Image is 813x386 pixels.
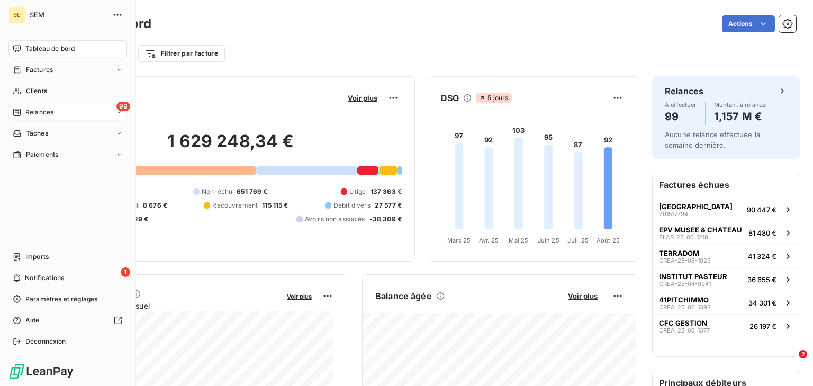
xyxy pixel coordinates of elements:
h6: Factures échues [653,172,800,198]
span: Débit divers [333,201,371,210]
button: EPV MUSEE & CHATEAUELAB-25-06-121881 480 € [653,221,800,244]
button: CFC GESTIONCREA-25-06-137726 197 € [653,314,800,337]
span: Relances [25,107,53,117]
span: CREA-25-05-1023 [659,257,711,264]
span: 27 577 € [375,201,402,210]
span: À effectuer [665,102,697,108]
tspan: Mai 25 [509,237,528,244]
a: Paramètres et réglages [8,291,127,308]
button: Actions [722,15,775,32]
tspan: Avr. 25 [479,237,499,244]
div: SE [8,6,25,23]
span: Voir plus [348,94,377,102]
a: Clients [8,83,127,100]
a: Tableau de bord [8,40,127,57]
span: INSTITUT PASTEUR [659,272,727,281]
a: Factures [8,61,127,78]
span: Avoirs non associés [305,214,365,224]
span: 651 769 € [237,187,267,196]
span: 5 jours [476,93,511,103]
span: CREA-25-06-1393 [659,304,711,310]
span: TERRADOM [659,249,699,257]
span: 115 115 € [262,201,288,210]
button: Voir plus [345,93,381,103]
span: Factures [26,65,53,75]
button: Voir plus [565,291,601,301]
span: Non-échu [202,187,232,196]
span: Notifications [25,273,64,283]
span: 1 [121,267,130,277]
a: Tâches [8,125,127,142]
span: Paramètres et réglages [25,294,97,304]
h4: 99 [665,108,697,125]
h2: 1 629 248,34 € [60,131,402,163]
span: 81 480 € [748,229,776,237]
button: INSTITUT PASTEURCREA-25-04-094136 655 € [653,267,800,291]
button: 41PITCHIMMOCREA-25-06-139334 301 € [653,291,800,314]
span: CREA-25-04-0941 [659,281,711,287]
a: Aide [8,312,127,329]
span: ELAB-25-06-1218 [659,234,708,240]
tspan: Juin 25 [538,237,559,244]
span: CFC GESTION [659,319,707,327]
span: 36 655 € [747,275,776,284]
h6: Balance âgée [375,290,432,302]
span: 34 301 € [748,299,776,307]
span: Imports [25,252,49,262]
span: 90 447 € [747,205,776,214]
span: -38 309 € [369,214,402,224]
span: CREA-25-06-1377 [659,327,710,334]
span: SEM [30,11,106,19]
span: Chiffre d'affaires mensuel [60,300,279,311]
span: Paiements [26,150,58,159]
button: [GEOGRAPHIC_DATA]20151779490 447 € [653,198,800,221]
tspan: Août 25 [597,237,620,244]
iframe: Intercom live chat [777,350,802,375]
button: TERRADOMCREA-25-05-102341 324 € [653,244,800,267]
a: Imports [8,248,127,265]
span: EPV MUSEE & CHATEAU [659,226,742,234]
span: 201517794 [659,211,688,217]
tspan: Juil. 25 [567,237,589,244]
span: Tâches [26,129,48,138]
img: Logo LeanPay [8,363,74,380]
span: Aucune relance effectuée la semaine dernière. [665,130,760,149]
button: Voir plus [284,291,315,301]
span: [GEOGRAPHIC_DATA] [659,202,733,211]
span: Déconnexion [25,337,66,346]
span: Recouvrement [212,201,258,210]
a: Paiements [8,146,127,163]
span: 41PITCHIMMO [659,295,709,304]
h4: 1,157 M € [714,108,768,125]
h6: Relances [665,85,703,97]
span: 8 676 € [143,201,167,210]
span: Voir plus [287,293,312,300]
span: Montant à relancer [714,102,768,108]
span: 41 324 € [748,252,776,261]
span: 26 197 € [749,322,776,330]
button: Filtrer par facture [138,45,225,62]
span: 2 [799,350,807,358]
a: 99Relances [8,104,127,121]
h6: DSO [441,92,459,104]
span: 99 [116,102,130,111]
span: Clients [26,86,47,96]
span: Voir plus [568,292,598,300]
span: Tableau de bord [25,44,75,53]
span: 137 363 € [371,187,402,196]
span: Aide [25,316,40,325]
span: Litige [349,187,366,196]
tspan: Mars 25 [447,237,471,244]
